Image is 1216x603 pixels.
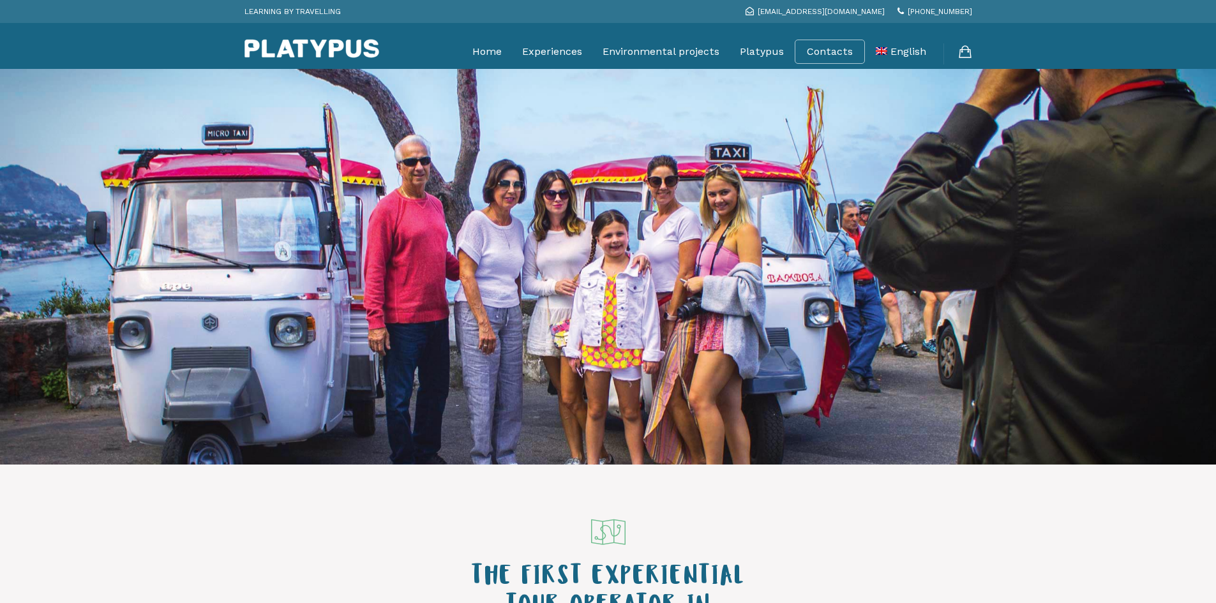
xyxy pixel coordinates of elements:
[740,36,784,68] a: Platypus
[897,7,972,16] a: [PHONE_NUMBER]
[244,3,341,20] p: LEARNING BY TRAVELLING
[746,7,885,16] a: [EMAIL_ADDRESS][DOMAIN_NAME]
[758,7,885,16] span: [EMAIL_ADDRESS][DOMAIN_NAME]
[908,7,972,16] span: [PHONE_NUMBER]
[522,36,582,68] a: Experiences
[807,45,853,58] a: Contacts
[472,36,502,68] a: Home
[890,45,926,57] span: English
[244,39,379,58] img: Platypus
[876,36,926,68] a: English
[603,36,719,68] a: Environmental projects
